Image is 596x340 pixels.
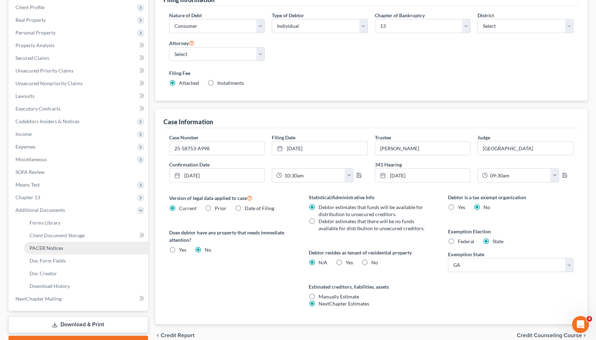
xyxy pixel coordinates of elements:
[10,39,148,52] a: Property Analysis
[517,333,588,338] button: Credit Counseling Course chevron_right
[488,169,551,182] input: -- : --
[375,169,470,182] a: [DATE]
[458,238,474,244] span: Federal
[319,218,424,231] span: Debtor estimates that there will be no funds available for distribution to unsecured creditors.
[30,270,57,276] span: Doc Creator
[24,229,148,242] a: Client Document Storage
[10,166,148,178] a: SOFA Review
[10,102,148,115] a: Executory Contracts
[169,169,265,182] a: [DATE]
[169,12,202,19] label: Nature of Debt
[30,232,85,238] span: Client Document Storage
[493,238,504,244] span: State
[309,249,434,256] label: Debtor resides as tenant of residential property
[169,194,295,202] label: Version of legal data applied to case
[448,228,573,235] label: Exemption Election
[15,131,32,137] span: Income
[24,280,148,292] a: Download History
[478,134,490,141] label: Judge
[582,333,588,338] i: chevron_right
[371,259,378,265] span: No
[15,169,45,175] span: SOFA Review
[309,194,434,201] label: Statistical/Administrative Info
[15,68,73,74] span: Unsecured Priority Claims
[15,296,62,302] span: NextChapter Mailing
[572,316,589,333] iframe: Intercom live chat
[15,30,56,36] span: Personal Property
[478,141,573,155] input: --
[169,229,295,244] label: Does debtor have any property that needs immediate attention?
[10,90,148,102] a: Lawsuits
[15,182,40,188] span: Means Test
[272,12,304,19] label: Type of Debtor
[15,106,60,112] span: Executory Contracts
[10,52,148,64] a: Secured Claims
[169,69,573,77] label: Filing Fee
[205,247,211,253] span: No
[15,17,46,23] span: Real Property
[458,204,465,210] span: Yes
[478,12,494,19] label: District
[179,247,186,253] span: Yes
[319,204,423,217] span: Debtor estimates that funds will be available for distribution to unsecured creditors.
[587,316,592,322] span: 4
[282,169,345,182] input: -- : --
[319,294,359,300] span: Manually Estimate
[272,134,295,141] label: Filing Date
[375,141,470,155] input: --
[30,245,63,251] span: PACER Notices
[319,301,369,307] span: NextChapter Estimates
[245,205,274,211] span: Date of Filing
[215,205,226,211] span: Prior
[15,144,36,150] span: Expenses
[24,254,148,267] a: Doc Form Fields
[448,251,484,258] label: Exemption State
[24,267,148,280] a: Doc Creator
[161,333,194,338] span: Credit Report
[375,12,425,19] label: Chapter of Bankruptcy
[517,333,582,338] span: Credit Counseling Course
[169,141,265,155] input: Enter case number...
[309,283,434,290] label: Estimated creditors, liabilities, assets
[272,141,367,155] a: [DATE]
[155,333,161,338] i: chevron_left
[375,134,391,141] label: Trustee
[30,220,60,226] span: Forms Library
[24,242,148,254] a: PACER Notices
[15,4,45,10] span: Client Profile
[169,134,199,141] label: Case Number
[15,207,65,213] span: Additional Documents
[15,42,55,48] span: Property Analysis
[24,216,148,229] a: Forms Library
[448,194,573,201] label: Debtor is a tax exempt organization
[217,80,244,86] span: Installments
[30,258,66,264] span: Doc Form Fields
[346,259,353,265] span: Yes
[319,259,327,265] span: N/A
[166,161,371,168] label: Confirmation Date
[15,118,79,124] span: Codebtors Insiders & Notices
[10,64,148,77] a: Unsecured Priority Claims
[30,283,70,289] span: Download History
[15,55,49,61] span: Secured Claims
[371,161,577,168] label: 341 Hearing
[169,39,194,47] label: Attorney
[15,93,34,99] span: Lawsuits
[15,80,83,86] span: Unsecured Nonpriority Claims
[164,118,213,126] div: Case Information
[15,156,47,162] span: Miscellaneous
[155,333,194,338] button: chevron_left Credit Report
[10,77,148,90] a: Unsecured Nonpriority Claims
[179,205,197,211] span: Current
[8,316,148,333] a: Download & Print
[15,194,40,200] span: Chapter 13
[10,292,148,305] a: NextChapter Mailing
[483,204,490,210] span: No
[179,80,199,86] span: Attached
